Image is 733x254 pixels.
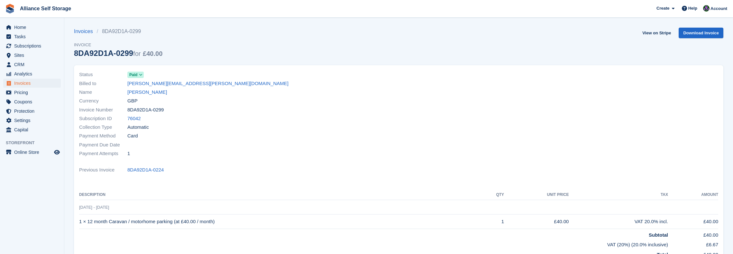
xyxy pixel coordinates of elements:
[79,166,127,174] span: Previous Invoice
[3,116,61,125] a: menu
[79,205,109,210] span: [DATE] - [DATE]
[14,88,53,97] span: Pricing
[668,215,718,229] td: £40.00
[127,115,141,122] a: 76042
[74,49,162,57] div: 8DA92D1A-0299
[127,166,164,174] a: 8DA92D1A-0224
[14,23,53,32] span: Home
[127,97,138,105] span: GBP
[649,232,668,238] strong: Subtotal
[3,88,61,97] a: menu
[14,97,53,106] span: Coupons
[79,115,127,122] span: Subscription ID
[127,150,130,157] span: 1
[14,69,53,78] span: Analytics
[3,41,61,50] a: menu
[74,42,162,48] span: Invoice
[79,106,127,114] span: Invoice Number
[143,50,162,57] span: £40.00
[703,5,710,12] img: Romilly Norton
[3,32,61,41] a: menu
[53,148,61,156] a: Preview store
[5,4,15,13] img: stora-icon-8386f47178a22dfd0bd8f6a31ec36ba5ce8667c1dd55bd0f319d3a0aa187defe.svg
[17,3,74,14] a: Alliance Self Storage
[79,190,481,200] th: Description
[3,107,61,116] a: menu
[79,124,127,131] span: Collection Type
[504,215,569,229] td: £40.00
[79,132,127,140] span: Payment Method
[3,97,61,106] a: menu
[14,79,53,88] span: Invoices
[679,28,723,38] a: Download Invoice
[79,215,481,229] td: 1 × 12 month Caravan / motorhome parking (at £40.00 / month)
[481,215,504,229] td: 1
[3,125,61,134] a: menu
[133,50,141,57] span: for
[3,79,61,88] a: menu
[14,32,53,41] span: Tasks
[129,72,137,78] span: Paid
[569,218,668,225] div: VAT 20.0% incl.
[14,116,53,125] span: Settings
[127,71,144,78] a: Paid
[14,125,53,134] span: Capital
[79,239,668,249] td: VAT (20%) (20.0% inclusive)
[14,148,53,157] span: Online Store
[6,140,64,146] span: Storefront
[3,23,61,32] a: menu
[127,106,164,114] span: 8DA92D1A-0299
[3,69,61,78] a: menu
[127,80,289,87] a: [PERSON_NAME][EMAIL_ADDRESS][PERSON_NAME][DOMAIN_NAME]
[569,190,668,200] th: Tax
[79,71,127,78] span: Status
[688,5,697,12] span: Help
[14,51,53,60] span: Sites
[640,28,673,38] a: View on Stripe
[79,141,127,149] span: Payment Due Date
[79,97,127,105] span: Currency
[3,60,61,69] a: menu
[3,148,61,157] a: menu
[710,5,727,12] span: Account
[127,124,149,131] span: Automatic
[79,150,127,157] span: Payment Attempts
[481,190,504,200] th: QTY
[14,107,53,116] span: Protection
[14,41,53,50] span: Subscriptions
[74,28,97,35] a: Invoices
[74,28,162,35] nav: breadcrumbs
[127,132,138,140] span: Card
[668,190,718,200] th: Amount
[127,89,167,96] a: [PERSON_NAME]
[3,51,61,60] a: menu
[668,229,718,239] td: £40.00
[504,190,569,200] th: Unit Price
[79,80,127,87] span: Billed to
[14,60,53,69] span: CRM
[656,5,669,12] span: Create
[79,89,127,96] span: Name
[668,239,718,249] td: £6.67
